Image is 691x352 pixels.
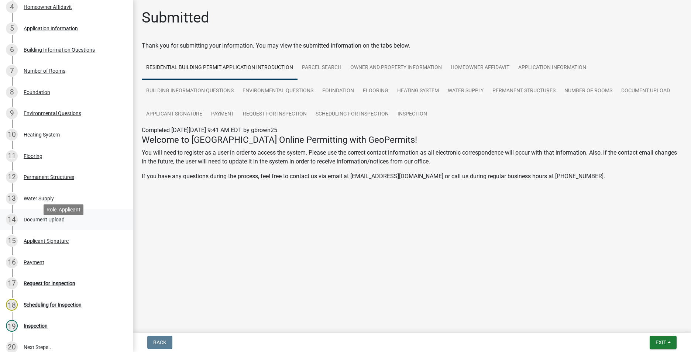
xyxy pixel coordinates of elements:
a: Parcel search [298,56,346,80]
div: Foundation [24,90,50,95]
div: 5 [6,23,18,34]
a: Homeowner Affidavit [446,56,514,80]
button: Back [147,336,172,349]
div: 13 [6,193,18,204]
div: 15 [6,235,18,247]
div: 17 [6,277,18,289]
h1: Submitted [142,9,209,27]
div: Environmental Questions [24,111,81,116]
div: 11 [6,150,18,162]
a: Application Information [514,56,591,80]
div: Scheduling for Inspection [24,302,82,307]
a: Document Upload [617,79,674,103]
div: Water Supply [24,196,54,201]
button: Exit [650,336,677,349]
div: 19 [6,320,18,332]
span: Completed [DATE][DATE] 9:41 AM EDT by gbrown25 [142,127,277,134]
div: Applicant Signature [24,238,69,244]
a: Water Supply [443,79,488,103]
h4: Welcome to [GEOGRAPHIC_DATA] Online Permitting with GeoPermits! [142,135,682,145]
a: Inspection [393,103,432,126]
div: 4 [6,1,18,13]
div: Inspection [24,323,48,328]
p: You will need to register as a user in order to access the system. Please use the correct contact... [142,148,682,166]
div: Flooring [24,153,42,159]
a: Heating System [393,79,443,103]
div: Homeowner Affidavit [24,4,72,10]
div: 7 [6,65,18,77]
p: If you have any questions during the process, feel free to contact us via email at [EMAIL_ADDRESS... [142,172,682,181]
div: Application Information [24,26,78,31]
a: Number of Rooms [560,79,617,103]
a: Permanent Structures [488,79,560,103]
span: Exit [656,339,666,345]
span: Back [153,339,166,345]
div: 16 [6,256,18,268]
div: 14 [6,214,18,225]
div: Heating System [24,132,60,137]
a: Scheduling for Inspection [311,103,393,126]
a: Request for Inspection [238,103,311,126]
div: Request for Inspection [24,281,75,286]
a: Environmental Questions [238,79,318,103]
div: 18 [6,299,18,311]
a: Flooring [358,79,393,103]
div: Role: Applicant [44,204,83,215]
div: 8 [6,86,18,98]
a: Owner and Property Information [346,56,446,80]
div: Document Upload [24,217,65,222]
div: 6 [6,44,18,56]
div: Thank you for submitting your information. You may view the submitted information on the tabs below. [142,41,682,50]
a: Building Information Questions [142,79,238,103]
a: Applicant Signature [142,103,207,126]
a: Payment [207,103,238,126]
div: 10 [6,129,18,141]
div: Building Information Questions [24,47,95,52]
div: 12 [6,171,18,183]
a: Foundation [318,79,358,103]
div: Payment [24,260,44,265]
a: Residential Building Permit Application Introduction [142,56,298,80]
div: 9 [6,107,18,119]
div: Permanent Structures [24,175,74,180]
div: Number of Rooms [24,68,65,73]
